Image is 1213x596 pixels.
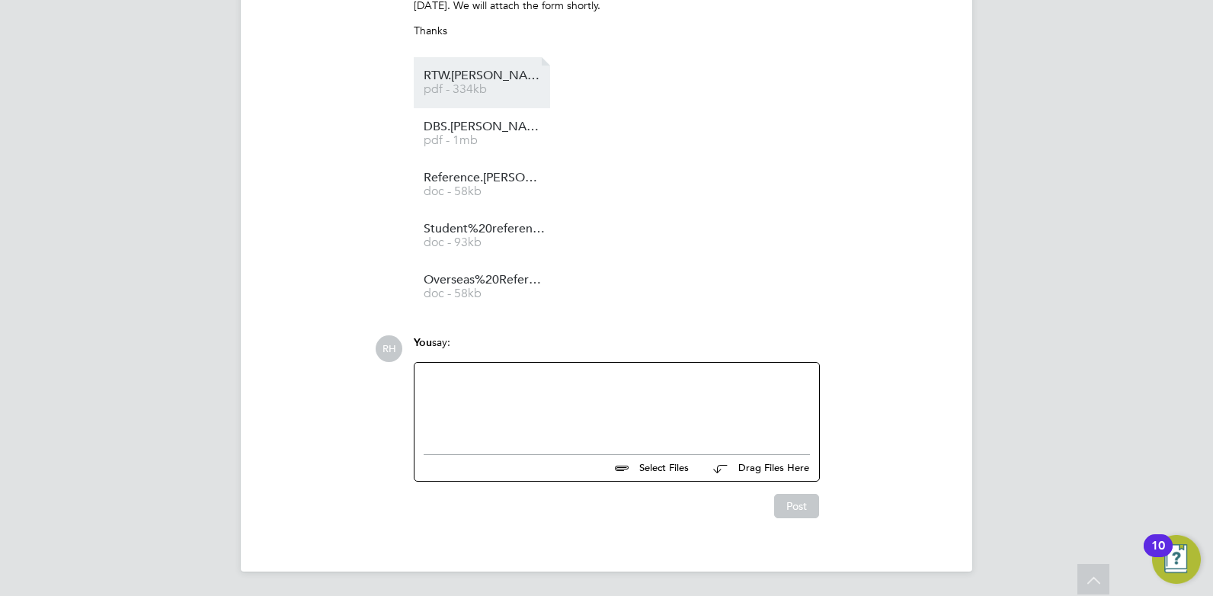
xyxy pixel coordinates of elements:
[424,274,546,286] span: Overseas%20Reference.[PERSON_NAME]%20Dairo.IMG%20Grammar%20School%20Nigeria.[DATE]-[DATE]
[424,172,546,184] span: Reference.[PERSON_NAME]%20Dairo.Activate%20Learning.[DATE]-[DATE]
[1152,535,1201,584] button: Open Resource Center, 10 new notifications
[424,172,546,197] a: Reference.[PERSON_NAME]%20Dairo.Activate%20Learning.[DATE]-[DATE] doc - 58kb
[424,237,546,248] span: doc - 93kb
[424,121,546,146] a: DBS.[PERSON_NAME]%20Dairo.OP pdf - 1mb
[701,453,810,485] button: Drag Files Here
[424,70,546,95] a: RTW.[PERSON_NAME]%20Dairo.OP pdf - 334kb
[424,186,546,197] span: doc - 58kb
[414,24,820,37] p: Thanks
[424,70,546,82] span: RTW.[PERSON_NAME]%20Dairo.OP
[414,336,432,349] span: You
[424,223,546,248] a: Student%20reference.[PERSON_NAME]%20Dairo.[GEOGRAPHIC_DATA]%20Brookes%20University.[DATE]-[DATE] ...
[424,288,546,300] span: doc - 58kb
[774,494,819,518] button: Post
[414,335,820,362] div: say:
[376,335,402,362] span: RH
[424,135,546,146] span: pdf - 1mb
[424,223,546,235] span: Student%20reference.[PERSON_NAME]%20Dairo.[GEOGRAPHIC_DATA]%20Brookes%20University.[DATE]-[DATE]
[424,274,546,300] a: Overseas%20Reference.[PERSON_NAME]%20Dairo.IMG%20Grammar%20School%20Nigeria.[DATE]-[DATE] doc - 58kb
[424,84,546,95] span: pdf - 334kb
[1151,546,1165,566] div: 10
[424,121,546,133] span: DBS.[PERSON_NAME]%20Dairo.OP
